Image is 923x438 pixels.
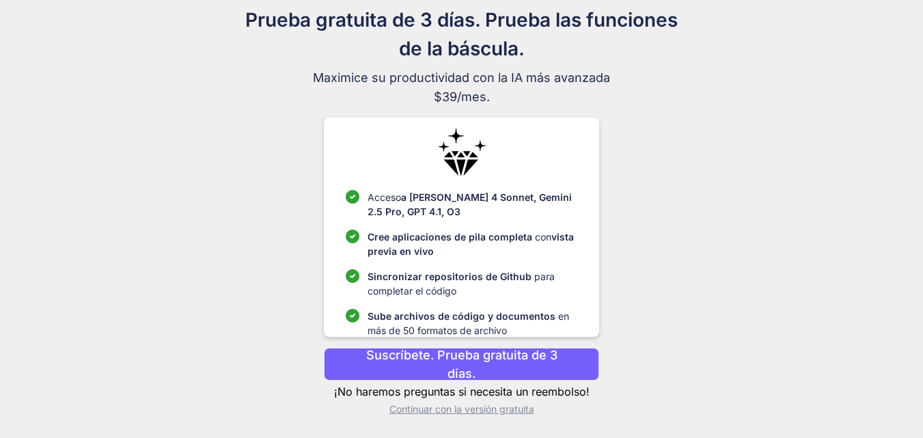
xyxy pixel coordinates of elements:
font: Sincronizar repositorios de Github [368,271,532,282]
font: Prueba gratuita de 3 días. Prueba las funciones de la báscula. [245,8,678,60]
font: a [PERSON_NAME] 4 Sonnet, Gemini 2.5 Pro, GPT 4.1, O3 [368,191,572,217]
font: con [535,231,551,243]
font: Cree aplicaciones de pila completa [368,231,532,243]
img: lista de verificación [346,269,359,283]
font: ¡No haremos preguntas si necesita un reembolso! [334,385,590,398]
button: Suscríbete. Prueba gratuita de 3 días. [324,348,599,381]
font: Suscríbete. Prueba gratuita de 3 días. [366,348,557,381]
font: Maximice su productividad con la IA más avanzada [313,70,610,85]
font: $39/mes. [434,90,490,104]
img: lista de verificación [346,190,359,204]
font: Sube archivos de código y documentos [368,310,555,322]
font: Continuar con la versión gratuita [389,403,534,415]
img: lista de verificación [346,309,359,323]
img: lista de verificación [346,230,359,243]
font: Acceso [368,191,401,203]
